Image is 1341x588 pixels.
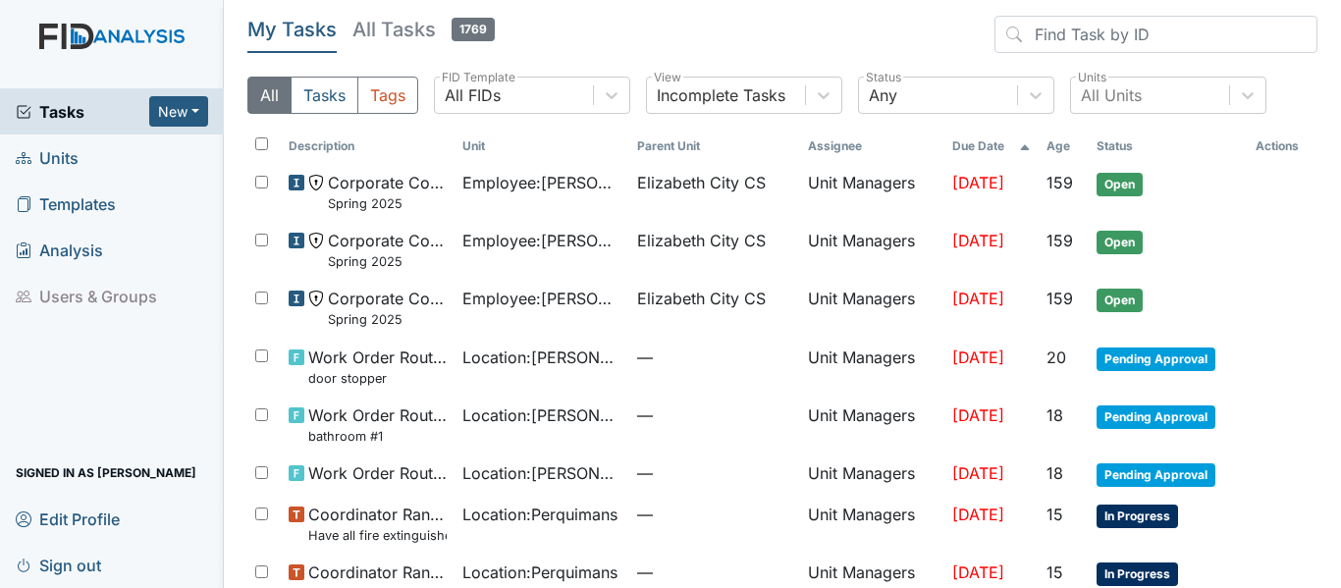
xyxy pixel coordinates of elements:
[1046,289,1073,308] span: 159
[1097,405,1215,429] span: Pending Approval
[16,142,79,173] span: Units
[462,503,617,526] span: Location : Perquimans
[952,289,1004,308] span: [DATE]
[308,403,447,446] span: Work Order Routine bathroom #1
[16,235,103,265] span: Analysis
[328,171,447,213] span: Corporate Compliance Spring 2025
[308,346,447,388] span: Work Order Routine door stopper
[637,403,792,427] span: —
[800,163,945,221] td: Unit Managers
[1097,231,1143,254] span: Open
[1097,289,1143,312] span: Open
[308,526,447,545] small: Have all fire extinguishers been inspected?
[637,461,792,485] span: —
[1046,463,1063,483] span: 18
[1046,347,1066,367] span: 20
[308,427,447,446] small: bathroom #1
[328,194,447,213] small: Spring 2025
[952,231,1004,250] span: [DATE]
[1046,173,1073,192] span: 159
[637,561,792,584] span: —
[455,130,628,163] th: Toggle SortBy
[149,96,208,127] button: New
[952,505,1004,524] span: [DATE]
[637,287,766,310] span: Elizabeth City CS
[1081,83,1142,107] div: All Units
[637,503,792,526] span: —
[247,77,418,114] div: Type filter
[308,461,447,485] span: Work Order Routine
[462,461,620,485] span: Location : [PERSON_NAME]. [GEOGRAPHIC_DATA]
[800,396,945,454] td: Unit Managers
[629,130,800,163] th: Toggle SortBy
[462,171,620,194] span: Employee : [PERSON_NAME]
[952,173,1004,192] span: [DATE]
[281,130,455,163] th: Toggle SortBy
[255,137,268,150] input: Toggle All Rows Selected
[657,83,785,107] div: Incomplete Tasks
[291,77,358,114] button: Tasks
[247,16,337,43] h5: My Tasks
[800,130,945,163] th: Assignee
[308,369,447,388] small: door stopper
[308,503,447,545] span: Coordinator Random Have all fire extinguishers been inspected?
[328,229,447,271] span: Corporate Compliance Spring 2025
[952,347,1004,367] span: [DATE]
[800,495,945,553] td: Unit Managers
[328,252,447,271] small: Spring 2025
[637,346,792,369] span: —
[800,454,945,495] td: Unit Managers
[1097,505,1178,528] span: In Progress
[247,77,292,114] button: All
[328,287,447,329] span: Corporate Compliance Spring 2025
[944,130,1039,163] th: Toggle SortBy
[952,463,1004,483] span: [DATE]
[16,504,120,534] span: Edit Profile
[462,346,620,369] span: Location : [PERSON_NAME]. [GEOGRAPHIC_DATA]
[445,83,501,107] div: All FIDs
[16,100,149,124] a: Tasks
[1046,562,1063,582] span: 15
[952,562,1004,582] span: [DATE]
[1097,347,1215,371] span: Pending Approval
[1097,463,1215,487] span: Pending Approval
[800,279,945,337] td: Unit Managers
[800,338,945,396] td: Unit Managers
[1248,130,1317,163] th: Actions
[352,16,495,43] h5: All Tasks
[869,83,897,107] div: Any
[328,310,447,329] small: Spring 2025
[1089,130,1248,163] th: Toggle SortBy
[1097,173,1143,196] span: Open
[800,221,945,279] td: Unit Managers
[357,77,418,114] button: Tags
[1097,562,1178,586] span: In Progress
[452,18,495,41] span: 1769
[1046,231,1073,250] span: 159
[16,550,101,580] span: Sign out
[462,561,617,584] span: Location : Perquimans
[1046,505,1063,524] span: 15
[462,229,620,252] span: Employee : [PERSON_NAME]
[16,188,116,219] span: Templates
[16,457,196,488] span: Signed in as [PERSON_NAME]
[637,171,766,194] span: Elizabeth City CS
[994,16,1317,53] input: Find Task by ID
[462,287,620,310] span: Employee : [PERSON_NAME]
[952,405,1004,425] span: [DATE]
[1039,130,1089,163] th: Toggle SortBy
[1046,405,1063,425] span: 18
[637,229,766,252] span: Elizabeth City CS
[462,403,620,427] span: Location : [PERSON_NAME]. [GEOGRAPHIC_DATA]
